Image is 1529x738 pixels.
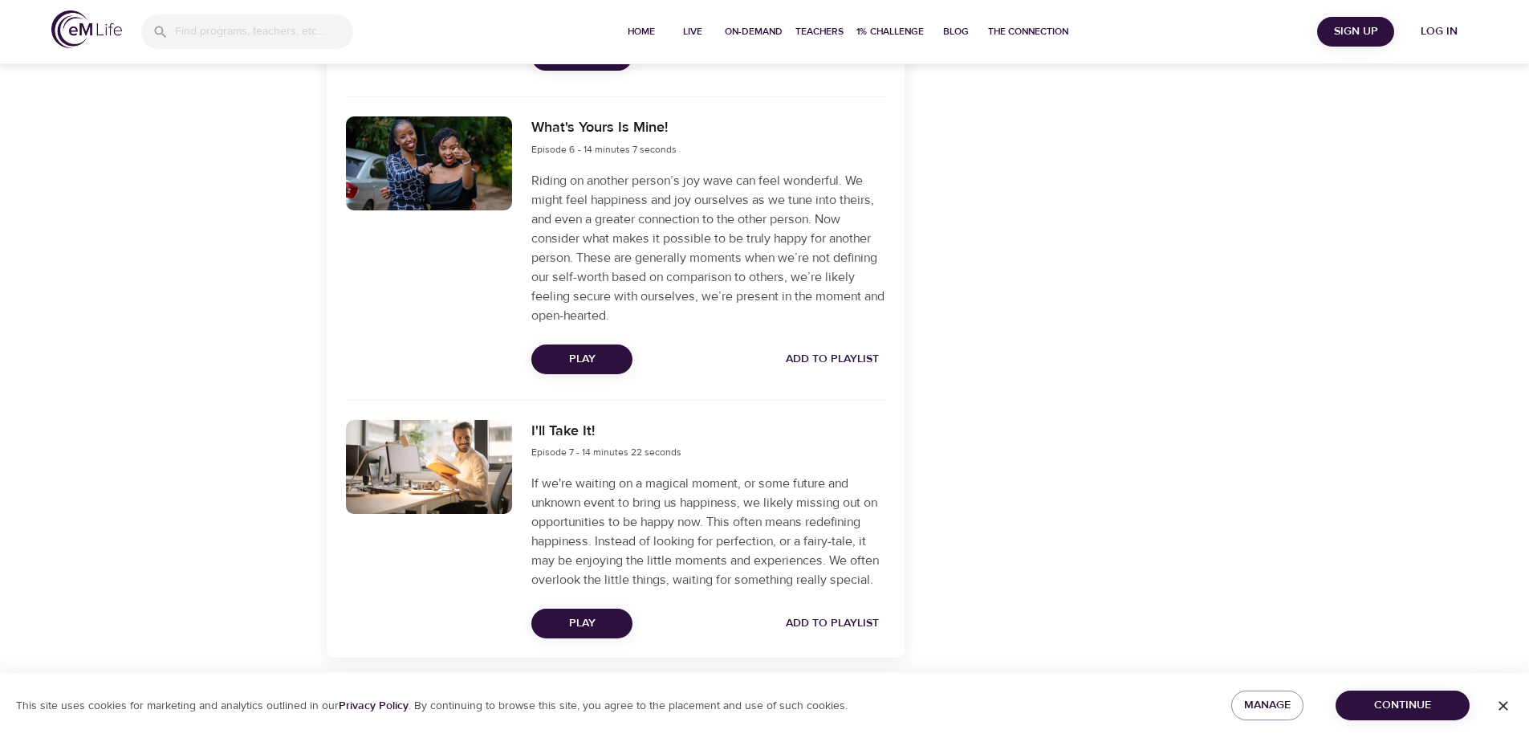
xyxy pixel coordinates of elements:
[856,23,924,40] span: 1% Challenge
[1336,691,1470,720] button: Continue
[531,420,681,443] h6: I'll Take It!
[1324,22,1388,42] span: Sign Up
[1348,695,1457,716] span: Continue
[779,609,885,638] button: Add to Playlist
[544,349,620,369] span: Play
[1231,691,1303,720] button: Manage
[1244,695,1291,716] span: Manage
[988,23,1068,40] span: The Connection
[937,23,975,40] span: Blog
[725,23,783,40] span: On-Demand
[531,143,677,156] span: Episode 6 - 14 minutes 7 seconds
[531,345,632,374] button: Play
[175,14,353,49] input: Find programs, teachers, etc...
[1401,17,1478,47] button: Log in
[531,116,677,140] h6: What's Yours Is Mine!
[622,23,661,40] span: Home
[531,171,884,325] p: Riding on another person’s joy wave can feel wonderful. We might feel happiness and joy ourselves...
[531,474,884,589] p: If we're waiting on a magical moment, or some future and unknown event to bring us happiness, we ...
[339,699,409,713] a: Privacy Policy
[531,609,632,638] button: Play
[786,349,879,369] span: Add to Playlist
[531,446,681,459] span: Episode 7 - 14 minutes 22 seconds
[795,23,844,40] span: Teachers
[673,23,712,40] span: Live
[1317,17,1394,47] button: Sign Up
[544,614,620,634] span: Play
[1407,22,1471,42] span: Log in
[786,614,879,634] span: Add to Playlist
[51,10,122,48] img: logo
[779,345,885,374] button: Add to Playlist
